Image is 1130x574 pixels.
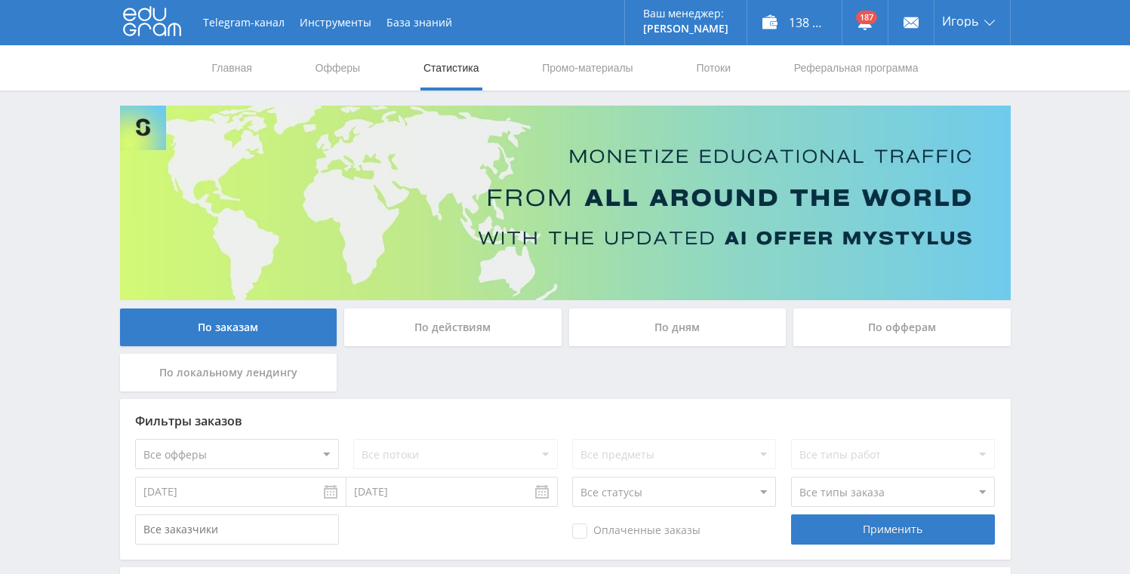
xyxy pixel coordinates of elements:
[643,8,728,20] p: Ваш менеджер:
[694,45,732,91] a: Потоки
[135,414,996,428] div: Фильтры заказов
[791,514,995,545] div: Применить
[120,106,1011,300] img: Banner
[120,308,337,346] div: По заказам
[120,354,337,391] div: По локальному лендингу
[793,308,1011,346] div: По офферам
[643,23,728,35] p: [PERSON_NAME]
[942,15,978,27] span: Игорь
[572,523,700,539] span: Оплаченные заказы
[211,45,254,91] a: Главная
[422,45,481,91] a: Статистика
[314,45,362,91] a: Офферы
[793,45,920,91] a: Реферальная программа
[569,308,787,346] div: По дням
[540,45,634,91] a: Промо-материалы
[135,514,339,545] input: Все заказчики
[344,308,562,346] div: По действиям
